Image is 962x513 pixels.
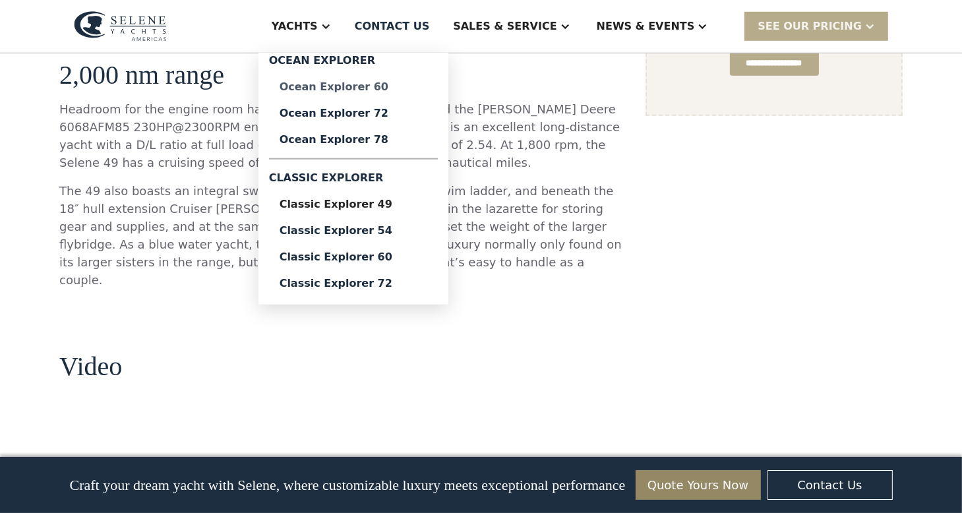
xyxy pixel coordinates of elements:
img: logo [74,11,167,42]
a: Quote Yours Now [636,470,761,500]
div: Ocean Explorer 60 [280,82,427,92]
div: Ocean Explorer [269,53,438,74]
h3: 2,000 nm range [59,61,627,90]
div: Classic Explorer 54 [280,226,427,236]
nav: Yachts [258,53,448,305]
div: Classic Explorer 72 [280,278,427,289]
span: Tick the box below to receive occasional updates, exclusive offers, and VIP access via text message. [1,450,210,485]
div: News & EVENTS [597,18,695,34]
div: Contact US [355,18,430,34]
a: Ocean Explorer 72 [269,100,438,127]
a: Classic Explorer 72 [269,270,438,297]
div: Ocean Explorer 78 [280,135,427,145]
a: Classic Explorer 60 [269,244,438,270]
a: Classic Explorer 54 [269,218,438,244]
div: Classic Explorer [269,165,438,191]
div: SEE Our Pricing [744,12,888,40]
div: Yachts [272,18,318,34]
p: The 49 also boasts an integral swim platform with a telescopic swim ladder, and beneath the 18″ h... [59,182,627,289]
div: Ocean Explorer 72 [280,108,427,119]
div: SEE Our Pricing [758,18,862,34]
p: Headroom for the engine room has increased by a whole foot and the [PERSON_NAME] Deere 6068AFM85 ... [59,100,627,171]
div: Classic Explorer 60 [280,252,427,262]
div: Classic Explorer 49 [280,199,427,210]
a: Ocean Explorer 60 [269,74,438,100]
a: Classic Explorer 49 [269,191,438,218]
a: Contact Us [767,470,893,500]
div: Sales & Service [453,18,556,34]
h2: Video [59,352,122,381]
a: Ocean Explorer 78 [269,127,438,153]
p: Craft your dream yacht with Selene, where customizable luxury meets exceptional performance [69,477,625,494]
